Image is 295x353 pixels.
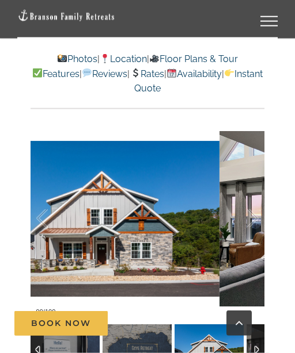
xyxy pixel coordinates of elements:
img: 📍 [100,54,109,63]
img: 🎥 [150,54,159,63]
img: 💲 [131,68,140,78]
img: Branson Family Retreats Logo [17,9,115,22]
img: 💬 [82,68,92,78]
a: Photos [57,53,97,64]
p: | | | | | | [31,52,265,96]
a: Availability [167,68,222,79]
img: ✅ [33,68,42,78]
a: Rates [130,68,164,79]
img: 👉 [225,68,234,78]
a: Toggle Menu [246,16,292,26]
img: 📆 [167,68,176,78]
a: Features [32,68,80,79]
a: Floor Plans & Tour [149,53,238,64]
a: Book Now [14,311,108,336]
a: Location [100,53,147,64]
a: Reviews [82,68,127,79]
span: Book Now [31,319,91,328]
img: 📸 [58,54,67,63]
